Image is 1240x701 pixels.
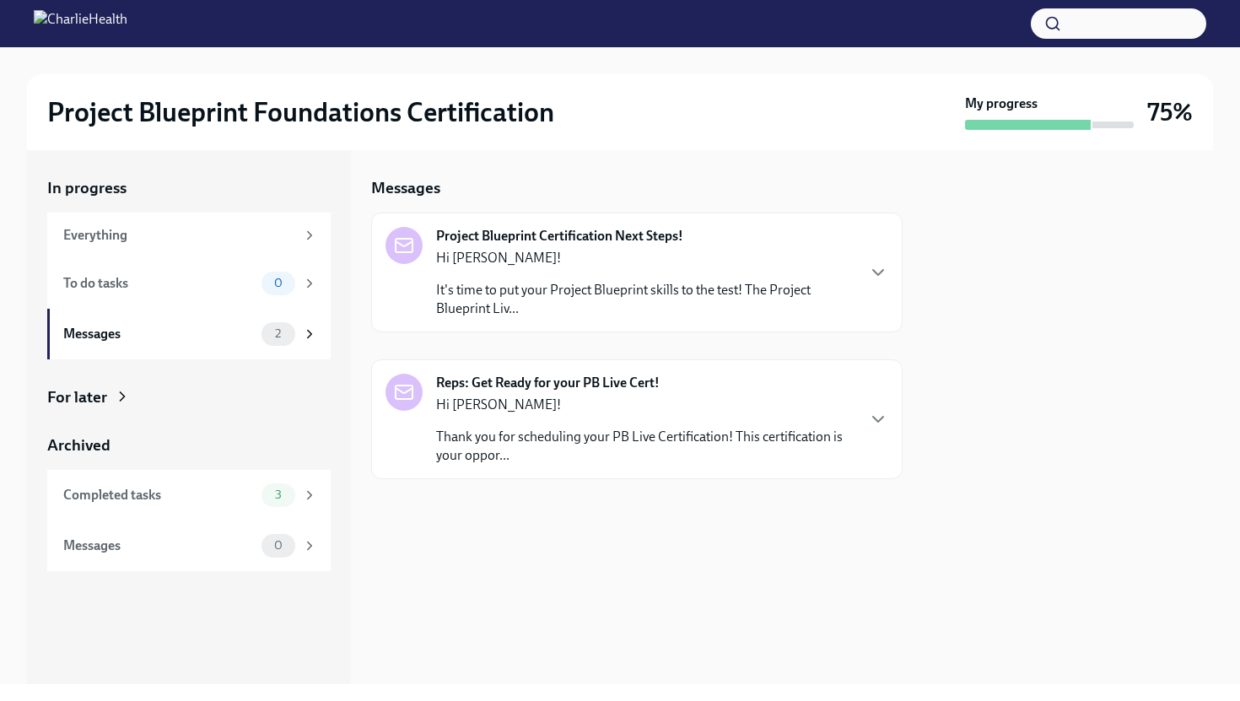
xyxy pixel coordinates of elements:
strong: My progress [965,94,1038,113]
a: For later [47,386,331,408]
a: Completed tasks3 [47,470,331,520]
h2: Project Blueprint Foundations Certification [47,95,554,129]
a: Everything [47,213,331,258]
a: In progress [47,177,331,199]
div: Completed tasks [63,486,255,504]
div: Messages [63,325,255,343]
span: 2 [265,327,291,340]
p: Hi [PERSON_NAME]! [436,396,855,414]
a: To do tasks0 [47,258,331,309]
span: 3 [265,488,292,501]
img: CharlieHealth [34,10,127,37]
span: 0 [264,277,293,289]
h5: Messages [371,177,440,199]
p: Thank you for scheduling your PB Live Certification! This certification is your oppor... [436,428,855,465]
h3: 75% [1147,97,1193,127]
a: Messages2 [47,309,331,359]
div: For later [47,386,107,408]
span: 0 [264,539,293,552]
p: It's time to put your Project Blueprint skills to the test! The Project Blueprint Liv... [436,281,855,318]
div: Everything [63,226,295,245]
a: Messages0 [47,520,331,571]
p: Hi [PERSON_NAME]! [436,249,855,267]
div: Messages [63,537,255,555]
div: To do tasks [63,274,255,293]
a: Archived [47,434,331,456]
strong: Project Blueprint Certification Next Steps! [436,227,683,245]
strong: Reps: Get Ready for your PB Live Cert! [436,374,660,392]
